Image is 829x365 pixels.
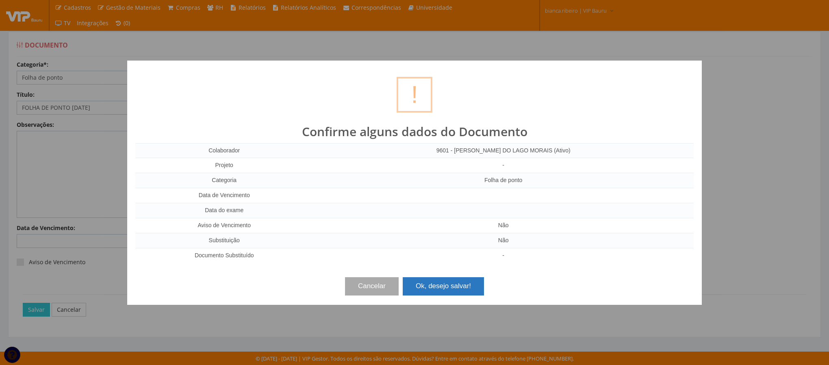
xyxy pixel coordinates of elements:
[135,203,313,218] td: Data do exame
[135,125,694,138] h2: Confirme alguns dados do Documento
[313,218,694,233] td: Não
[135,233,313,248] td: Substituição
[403,277,484,295] button: Ok, desejo salvar!
[135,173,313,188] td: Categoria
[313,233,694,248] td: Não
[135,188,313,203] td: Data de Vencimento
[345,277,399,295] button: Cancelar
[313,173,694,188] td: Folha de ponto
[135,143,313,158] td: Colaborador
[135,218,313,233] td: Aviso de Vencimento
[135,248,313,263] td: Documento Substituído
[313,158,694,173] td: -
[313,248,694,263] td: -
[135,158,313,173] td: Projeto
[313,143,694,158] td: 9601 - [PERSON_NAME] DO LAGO MORAIS (Ativo)
[397,77,432,113] div: !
